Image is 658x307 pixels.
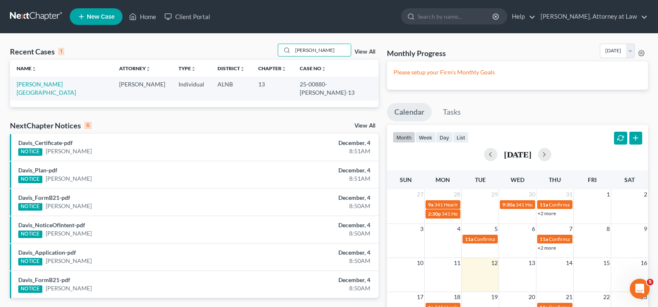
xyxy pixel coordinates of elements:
a: Help [508,9,536,24]
span: 11a [540,236,548,242]
span: 2:30p [428,211,441,217]
a: Davis_Plan-pdf [18,167,57,174]
span: 9 [643,224,648,234]
span: 29 [490,189,499,199]
a: [PERSON_NAME] [46,257,92,265]
td: ALNB [211,76,252,100]
span: 7 [568,224,573,234]
a: Client Portal [160,9,214,24]
a: Davis_NoticeOfIntent-pdf [18,221,85,228]
div: 8:50AM [259,257,370,265]
button: day [436,132,453,143]
div: 6 [84,122,92,129]
a: Davis_FormB21-pdf [18,194,70,201]
span: 14 [565,258,573,268]
span: Mon [435,176,450,183]
a: Chapterunfold_more [258,65,286,71]
td: 13 [252,76,293,100]
div: 8:50AM [259,229,370,238]
a: Davis_Application-pdf [18,249,76,256]
div: 8:51AM [259,174,370,183]
h3: Monthly Progress [387,48,446,58]
span: 9a [428,201,433,208]
div: NOTICE [18,285,42,293]
span: 341 Hearing for [PERSON_NAME] [516,201,590,208]
span: 18 [453,292,461,302]
span: Thu [549,176,561,183]
i: unfold_more [321,66,326,71]
span: Wed [511,176,524,183]
a: Calendar [387,103,432,121]
i: unfold_more [146,66,151,71]
div: NextChapter Notices [10,120,92,130]
div: NOTICE [18,176,42,183]
span: 8 [606,224,611,234]
span: 11a [465,236,473,242]
span: New Case [87,14,115,20]
span: Fri [588,176,597,183]
span: 13 [528,258,536,268]
span: 9:30a [502,201,515,208]
span: 6 [531,224,536,234]
a: Districtunfold_more [218,65,245,71]
span: 4 [456,224,461,234]
a: Case Nounfold_more [300,65,326,71]
a: Davis_Certificate-pdf [18,139,73,146]
span: 5 [494,224,499,234]
button: month [393,132,415,143]
span: Sat [624,176,635,183]
i: unfold_more [32,66,37,71]
a: View All [355,49,375,55]
span: 28 [453,189,461,199]
span: 341 Hearing for [PERSON_NAME] & [PERSON_NAME] [442,211,560,217]
div: NOTICE [18,148,42,156]
div: 8:51AM [259,147,370,155]
iframe: Intercom live chat [630,279,650,299]
span: 20 [528,292,536,302]
i: unfold_more [281,66,286,71]
div: December, 4 [259,276,370,284]
span: 22 [602,292,611,302]
span: 27 [416,189,424,199]
span: 5 [647,279,653,285]
a: [PERSON_NAME] [46,174,92,183]
div: NOTICE [18,258,42,265]
a: Nameunfold_more [17,65,37,71]
a: View All [355,123,375,129]
div: December, 4 [259,139,370,147]
span: 3 [419,224,424,234]
div: Recent Cases [10,47,64,56]
div: 1 [58,48,64,55]
a: +2 more [538,210,556,216]
a: Davis_FormB21-pdf [18,276,70,283]
span: 31 [565,189,573,199]
a: +2 more [538,245,556,251]
i: unfold_more [191,66,196,71]
button: list [453,132,469,143]
a: [PERSON_NAME] [46,202,92,210]
div: NOTICE [18,203,42,211]
button: week [415,132,436,143]
a: Attorneyunfold_more [119,65,151,71]
span: 21 [565,292,573,302]
span: Confirmation Date for [PERSON_NAME] [549,236,637,242]
a: Home [125,9,160,24]
div: 8:50AM [259,202,370,210]
span: Sun [400,176,412,183]
div: December, 4 [259,221,370,229]
span: 17 [416,292,424,302]
div: 8:50AM [259,284,370,292]
span: 30 [528,189,536,199]
a: [PERSON_NAME] [46,229,92,238]
i: unfold_more [240,66,245,71]
h2: [DATE] [504,150,531,159]
span: Confirmation Date for [PERSON_NAME] [549,201,637,208]
a: Typeunfold_more [179,65,196,71]
a: [PERSON_NAME] [46,284,92,292]
td: Individual [172,76,211,100]
td: [PERSON_NAME] [113,76,172,100]
span: 1 [606,189,611,199]
span: 16 [640,258,648,268]
span: 2 [643,189,648,199]
span: Confirmation Date for [PERSON_NAME] & [PERSON_NAME] [474,236,606,242]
